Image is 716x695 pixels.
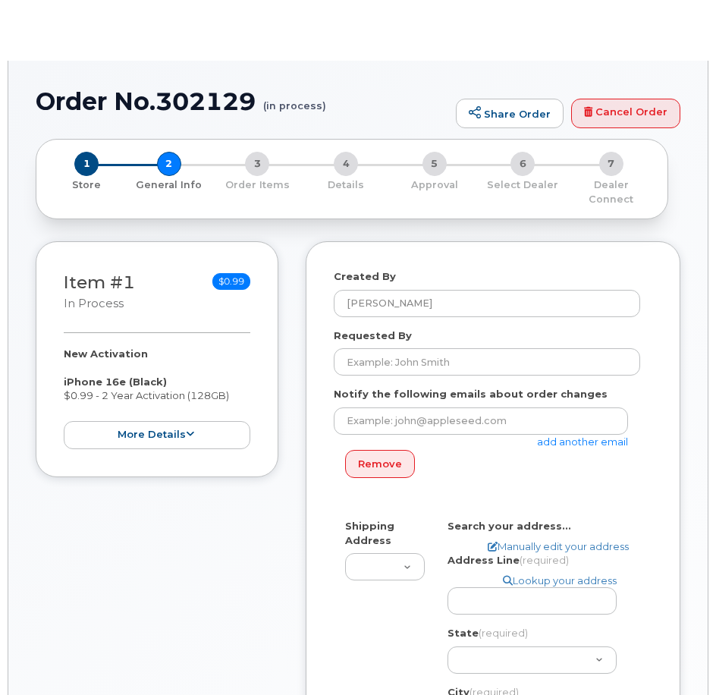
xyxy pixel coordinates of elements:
[74,152,99,176] span: 1
[55,178,119,192] p: Store
[64,273,135,312] h3: Item #1
[334,407,628,435] input: Example: john@appleseed.com
[447,519,571,533] label: Search your address...
[571,99,680,129] a: Cancel Order
[334,269,396,284] label: Created By
[36,88,448,115] h1: Order No.302129
[64,347,148,360] strong: New Activation
[64,297,124,310] small: in process
[503,574,617,588] a: Lookup your address
[447,553,569,568] label: Address Line
[64,376,167,388] strong: iPhone 16e (Black)
[488,539,629,554] a: Manually edit your address
[334,329,412,343] label: Requested By
[479,627,528,639] span: (required)
[537,436,628,448] a: add another email
[456,99,564,129] a: Share Order
[334,387,608,401] label: Notify the following emails about order changes
[212,273,250,290] span: $0.99
[263,88,326,112] small: (in process)
[64,347,250,449] div: $0.99 - 2 Year Activation (128GB)
[334,348,640,376] input: Example: John Smith
[345,519,425,547] label: Shipping Address
[64,421,250,449] button: more details
[447,626,528,640] label: State
[49,176,125,192] a: 1 Store
[345,450,415,478] a: Remove
[520,554,569,566] span: (required)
